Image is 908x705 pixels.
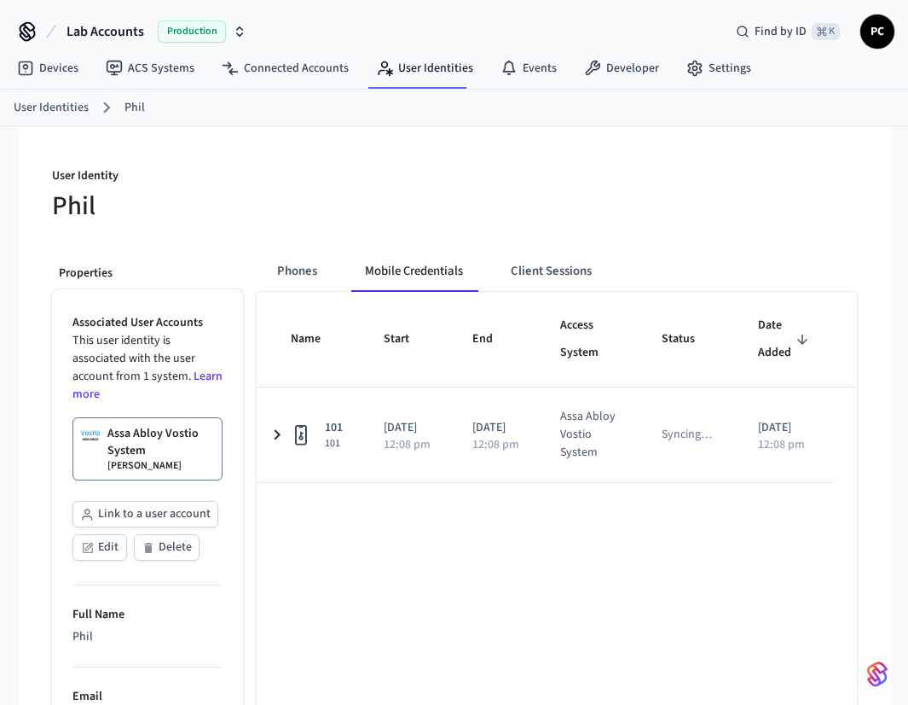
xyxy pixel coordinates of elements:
p: 12:08 pm [758,439,805,451]
span: Name [291,326,343,352]
a: Devices [3,53,92,84]
span: ⌘ K [812,23,840,40]
button: Phones [263,251,331,292]
button: Mobile Credentials [351,251,477,292]
p: This user identity is associated with the user account from 1 system. [72,332,223,404]
p: Syncing … [662,426,712,444]
p: [DATE] [384,419,431,437]
a: User Identities [14,99,89,117]
div: Find by ID⌘ K [722,16,853,47]
p: Assa Abloy Vostio System [107,425,215,459]
span: 101 [325,437,343,451]
p: User Identity [52,167,444,189]
span: Start [384,326,431,352]
p: Properties [59,265,236,283]
div: Assa Abloy Vostio System [560,408,621,462]
a: Settings [673,53,765,84]
span: Status [662,326,717,352]
span: 101 [325,419,343,437]
a: Developer [570,53,673,84]
p: 12:08 pm [384,439,431,451]
h5: Phil [52,189,444,224]
button: Edit [72,534,127,561]
a: User Identities [362,53,487,84]
img: SeamLogoGradient.69752ec5.svg [867,661,888,688]
span: Date Added [758,312,813,366]
div: Phil [72,628,223,646]
p: Full Name [72,606,223,624]
p: [PERSON_NAME] [107,459,182,473]
a: Learn more [72,368,223,403]
a: Connected Accounts [208,53,362,84]
button: Delete [134,534,200,561]
span: Lab Accounts [67,21,144,42]
a: Events [487,53,570,84]
a: Phil [124,99,145,117]
span: Access System [560,312,621,366]
span: PC [862,16,893,47]
button: Link to a user account [72,501,218,527]
a: ACS Systems [92,53,208,84]
a: Assa Abloy Vostio System[PERSON_NAME] [72,417,223,481]
p: [DATE] [472,419,519,437]
span: Find by ID [755,23,807,40]
p: [DATE] [758,419,813,437]
button: Client Sessions [497,251,605,292]
span: End [472,326,515,352]
p: Associated User Accounts [72,314,223,332]
span: Production [158,20,226,43]
button: PC [860,15,894,49]
p: 12:08 pm [472,439,519,451]
img: Assa Abloy Vostio Logo [80,425,101,446]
